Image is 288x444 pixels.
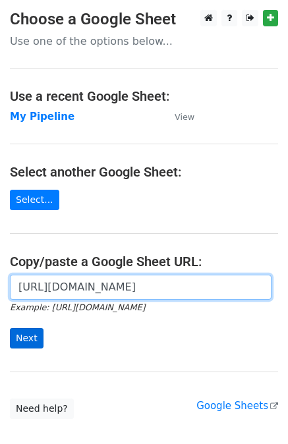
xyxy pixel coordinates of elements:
h4: Use a recent Google Sheet: [10,88,278,104]
h4: Copy/paste a Google Sheet URL: [10,254,278,269]
small: Example: [URL][DOMAIN_NAME] [10,302,145,312]
small: View [175,112,194,122]
a: Select... [10,190,59,210]
a: My Pipeline [10,111,74,123]
a: Google Sheets [196,400,278,412]
iframe: Chat Widget [222,381,288,444]
input: Next [10,328,43,348]
p: Use one of the options below... [10,34,278,48]
input: Paste your Google Sheet URL here [10,275,272,300]
h4: Select another Google Sheet: [10,164,278,180]
a: View [161,111,194,123]
a: Need help? [10,399,74,419]
h3: Choose a Google Sheet [10,10,278,29]
div: Widget de chat [222,381,288,444]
